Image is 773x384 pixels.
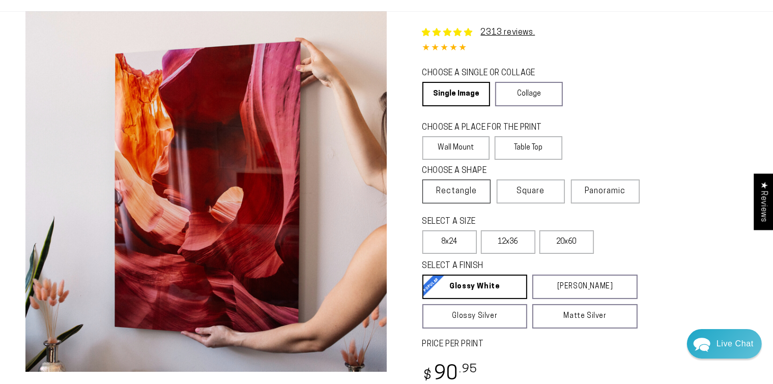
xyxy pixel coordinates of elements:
[422,41,748,56] div: 4.85 out of 5.0 stars
[481,230,535,254] label: 12x36
[422,122,553,134] legend: CHOOSE A PLACE FOR THE PRINT
[532,275,638,299] a: [PERSON_NAME]
[754,173,773,230] div: Click to open Judge.me floating reviews tab
[422,275,528,299] a: Glossy White
[422,260,614,272] legend: SELECT A FINISH
[687,329,762,359] div: Chat widget toggle
[585,187,626,195] span: Panoramic
[436,185,477,197] span: Rectangle
[517,185,545,197] span: Square
[495,136,562,160] label: Table Top
[495,82,563,106] a: Collage
[422,136,490,160] label: Wall Mount
[422,68,554,79] legend: CHOOSE A SINGLE OR COLLAGE
[532,304,638,329] a: Matte Silver
[424,369,433,383] span: $
[481,28,535,37] a: 2313 reviews.
[422,82,490,106] a: Single Image
[422,304,528,329] a: Glossy Silver
[717,329,754,359] div: Contact Us Directly
[422,165,555,177] legend: CHOOSE A SHAPE
[422,339,748,350] label: PRICE PER PRINT
[539,230,594,254] label: 20x60
[459,364,477,375] sup: .95
[422,230,477,254] label: 8x24
[422,216,560,228] legend: SELECT A SIZE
